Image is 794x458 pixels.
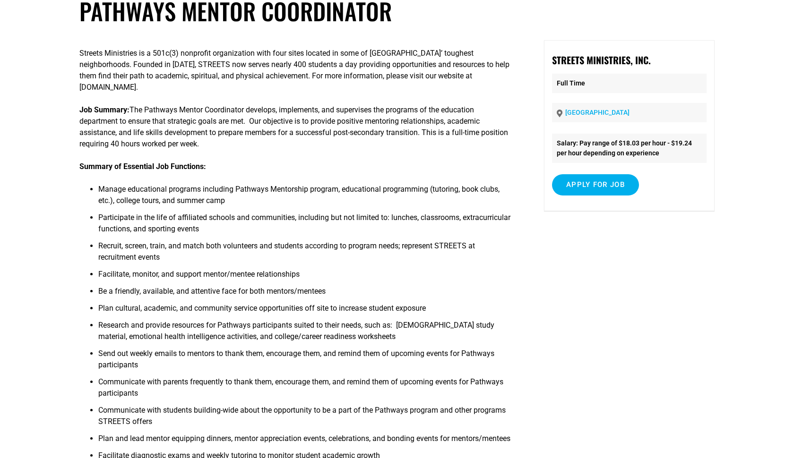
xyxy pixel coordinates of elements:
li: Recruit, screen, train, and match both volunteers and students according to program needs; repres... [98,240,512,269]
strong: Summary of Essential Job Functions: [79,162,206,171]
a: [GEOGRAPHIC_DATA] [565,109,630,116]
input: Apply for job [552,174,639,195]
li: Participate in the life of affiliated schools and communities, including but not limited to: lunc... [98,212,512,240]
strong: Job Summary: [79,105,129,114]
li: Be a friendly, available, and attentive face for both mentors/mentees [98,286,512,303]
li: Communicate with students building-wide about the opportunity to be a part of the Pathways progra... [98,405,512,433]
p: Full Time [552,74,707,93]
li: Communicate with parents frequently to thank them, encourage them, and remind them of upcoming ev... [98,376,512,405]
li: Plan cultural, academic, and community service opportunities off site to increase student exposure [98,303,512,320]
li: Facilitate, monitor, and support mentor/mentee relationships [98,269,512,286]
li: Research and provide resources for Pathways participants suited to their needs, such as: [DEMOGRA... [98,320,512,348]
p: The Pathways Mentor Coordinator develops, implements, and supervises the programs of the educatio... [79,104,512,150]
li: Plan and lead mentor equipping dinners, mentor appreciation events, celebrations, and bonding eve... [98,433,512,450]
p: Streets Ministries is a 501c(3) nonprofit organization with four sites located in some of [GEOGRA... [79,48,512,93]
li: Salary: Pay range of $18.03 per hour - $19.24 per hour depending on experience [552,134,707,163]
strong: Streets Ministries, Inc. [552,53,651,67]
li: Manage educational programs including Pathways Mentorship program, educational programming (tutor... [98,184,512,212]
li: Send out weekly emails to mentors to thank them, encourage them, and remind them of upcoming even... [98,348,512,376]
